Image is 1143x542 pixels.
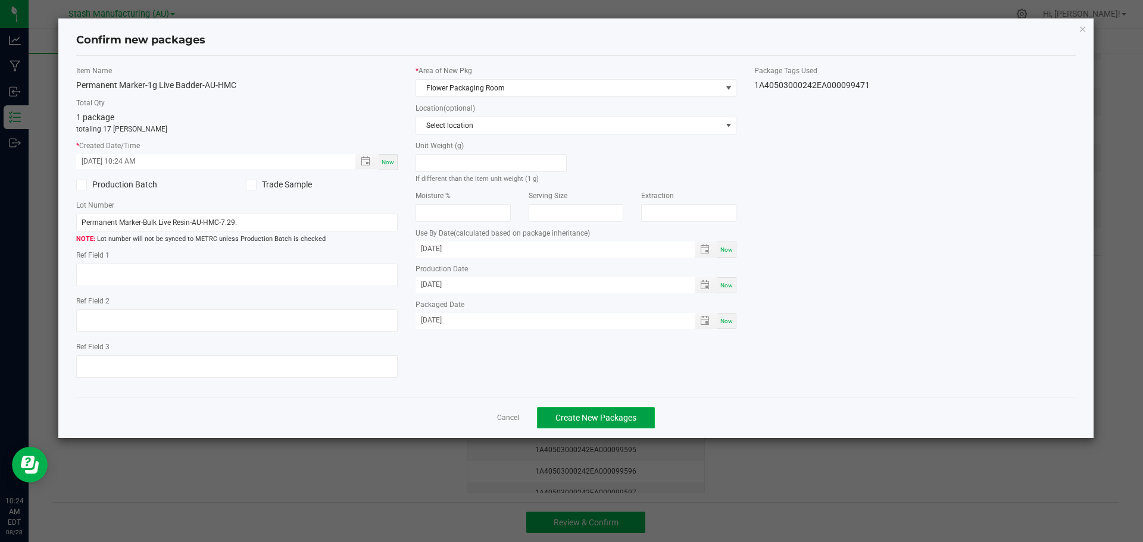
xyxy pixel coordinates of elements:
[754,65,1076,76] label: Package Tags Used
[76,296,398,306] label: Ref Field 2
[416,277,682,292] input: Production Date
[720,282,733,289] span: Now
[12,447,48,483] iframe: Resource center
[76,140,398,151] label: Created Date/Time
[416,242,682,256] input: Use By Date
[416,299,737,310] label: Packaged Date
[454,229,590,237] span: (calculated based on package inheritance)
[497,413,519,423] a: Cancel
[416,80,722,96] span: Flower Packaging Room
[382,159,394,165] span: Now
[76,342,398,352] label: Ref Field 3
[416,175,539,183] small: If different than the item unit weight (1 g)
[695,313,718,329] span: Toggle popup
[754,79,1076,92] div: 1A40503000242EA000099471
[76,98,398,108] label: Total Qty
[76,65,398,76] label: Item Name
[416,264,737,274] label: Production Date
[695,242,718,258] span: Toggle popup
[416,65,737,76] label: Area of New Pkg
[416,117,737,134] span: NO DATA FOUND
[76,178,228,191] label: Production Batch
[720,318,733,324] span: Now
[416,228,737,239] label: Use By Date
[76,234,398,245] span: Lot number will not be synced to METRC unless Production Batch is checked
[416,103,737,114] label: Location
[720,246,733,253] span: Now
[416,313,682,328] input: Packaged Date
[76,79,398,92] div: Permanent Marker-1g Live Badder-AU-HMC
[444,104,475,112] span: (optional)
[76,200,398,211] label: Lot Number
[355,154,379,169] span: Toggle popup
[76,250,398,261] label: Ref Field 1
[76,33,1076,48] h4: Confirm new packages
[76,112,114,122] span: 1 package
[537,407,655,428] button: Create New Packages
[695,277,718,293] span: Toggle popup
[246,178,398,191] label: Trade Sample
[76,124,398,134] p: totaling 17 [PERSON_NAME]
[416,140,567,151] label: Unit Weight (g)
[529,190,624,201] label: Serving Size
[76,154,343,169] input: Created Datetime
[416,190,511,201] label: Moisture %
[641,190,736,201] label: Extraction
[555,413,636,422] span: Create New Packages
[416,117,722,134] span: Select location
